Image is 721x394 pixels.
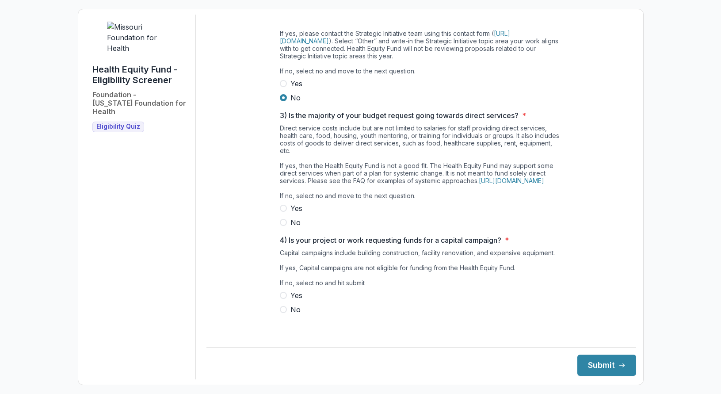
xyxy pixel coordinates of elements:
[96,123,140,130] span: Eligibility Quiz
[290,92,301,103] span: No
[280,249,563,290] div: Capital campaigns include building construction, facility renovation, and expensive equipment. If...
[280,30,510,45] a: [URL][DOMAIN_NAME]
[479,177,544,184] a: [URL][DOMAIN_NAME]
[577,355,636,376] button: Submit
[290,78,302,89] span: Yes
[290,290,302,301] span: Yes
[280,110,519,121] p: 3) Is the majority of your budget request going towards direct services?
[290,304,301,315] span: No
[92,91,188,116] h2: Foundation - [US_STATE] Foundation for Health
[280,124,563,203] div: Direct service costs include but are not limited to salaries for staff providing direct services,...
[92,64,188,85] h1: Health Equity Fund - Eligibility Screener
[107,22,173,54] img: Missouri Foundation for Health
[290,203,302,214] span: Yes
[280,235,501,245] p: 4) Is your project or work requesting funds for a capital campaign?
[290,217,301,228] span: No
